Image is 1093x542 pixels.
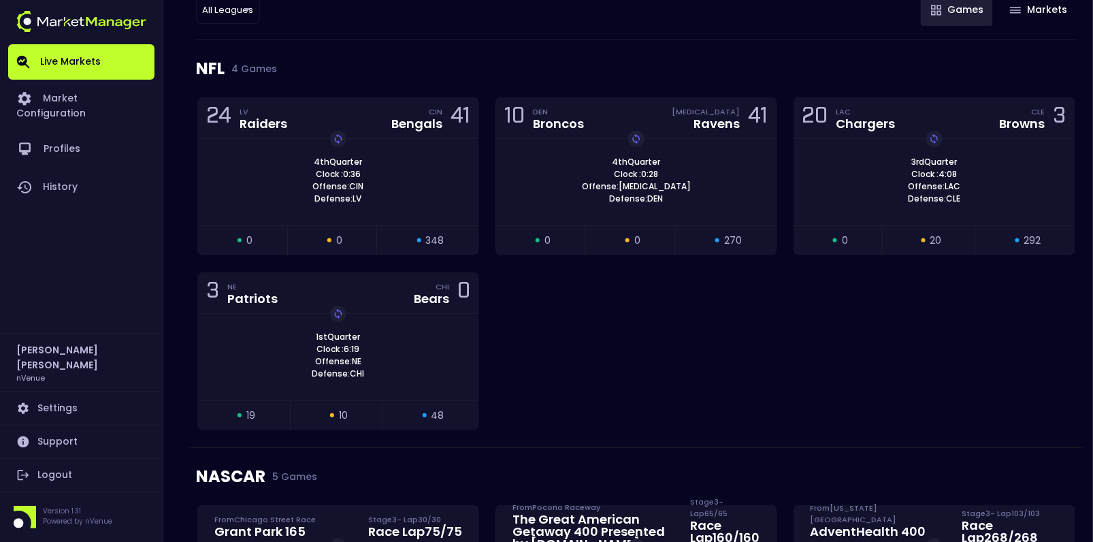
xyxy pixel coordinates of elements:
div: AdventHealth 400 [811,526,945,538]
span: 4 Games [225,63,277,74]
a: History [8,168,154,206]
span: Clock : 0:36 [312,168,365,180]
span: 19 [246,409,255,423]
span: 270 [724,234,742,248]
h2: [PERSON_NAME] [PERSON_NAME] [16,342,146,372]
a: Profiles [8,130,154,168]
span: Clock : 6:19 [312,343,363,355]
div: Chargers [836,118,896,130]
span: Defense: DEN [605,193,667,205]
div: Broncos [533,118,584,130]
span: Defense: CHI [308,368,368,380]
div: From Chicago Street Race [214,514,316,525]
div: Stage 3 - Lap 103 / 103 [962,508,1058,519]
div: Stage 3 - Lap 65 / 65 [691,508,760,519]
div: NASCAR [196,448,1077,505]
div: NFL [196,40,1077,97]
span: Offense: CIN [308,180,368,193]
a: Logout [8,459,154,492]
span: 348 [426,234,444,248]
span: 3rd Quarter [907,156,961,168]
a: Support [8,426,154,458]
div: Bears [414,293,449,305]
img: gameIcon [1010,7,1022,14]
div: LV [240,106,287,117]
span: 4th Quarter [310,156,366,168]
span: 10 [339,409,348,423]
h3: nVenue [16,372,45,383]
span: 4th Quarter [608,156,664,168]
div: LAC [836,106,896,117]
span: 1st Quarter [312,331,364,343]
a: Market Configuration [8,80,154,130]
span: 48 [431,409,444,423]
p: Version 1.31 [43,506,112,516]
img: replayImg [333,308,344,319]
div: Bengals [391,118,442,130]
span: 0 [246,234,252,248]
div: Race Lap 75 / 75 [368,526,462,538]
div: 41 [451,106,470,131]
a: Settings [8,392,154,425]
div: CHI [436,281,449,292]
p: Powered by nVenue [43,516,112,526]
img: replayImg [929,133,940,144]
div: Ravens [694,118,740,130]
span: Clock : 4:08 [907,168,961,180]
span: 5 Games [265,471,317,482]
div: Browns [1000,118,1045,130]
div: Stage 3 - Lap 30 / 30 [368,514,462,525]
span: 0 [842,234,848,248]
span: 0 [544,234,551,248]
div: 3 [1054,106,1066,131]
div: 41 [749,106,768,131]
div: DEN [533,106,584,117]
span: Offense: NE [311,355,365,368]
span: 0 [336,234,342,248]
div: CIN [429,106,442,117]
div: 10 [504,106,525,131]
div: Version 1.31Powered by nVenue [8,506,154,528]
span: Defense: LV [310,193,365,205]
span: Clock : 0:28 [610,168,662,180]
div: From Pocono Raceway [512,502,674,513]
div: From [US_STATE][GEOGRAPHIC_DATA] [811,514,945,525]
span: 292 [1024,234,1041,248]
div: NE [227,281,278,292]
div: 24 [206,106,231,131]
img: replayImg [631,133,642,144]
div: [MEDICAL_DATA] [672,106,740,117]
img: replayImg [333,133,344,144]
div: Raiders [240,118,287,130]
span: 20 [930,234,942,248]
span: Offense: LAC [904,180,964,193]
img: gameIcon [931,5,942,16]
div: Patriots [227,293,278,305]
div: 0 [457,281,470,306]
div: 20 [802,106,828,131]
span: Defense: CLE [904,193,964,205]
img: logo [16,11,146,32]
span: Offense: [MEDICAL_DATA] [578,180,695,193]
div: CLE [1032,106,1045,117]
span: 0 [634,234,640,248]
div: Grant Park 165 [214,526,316,538]
div: 3 [206,281,219,306]
a: Live Markets [8,44,154,80]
